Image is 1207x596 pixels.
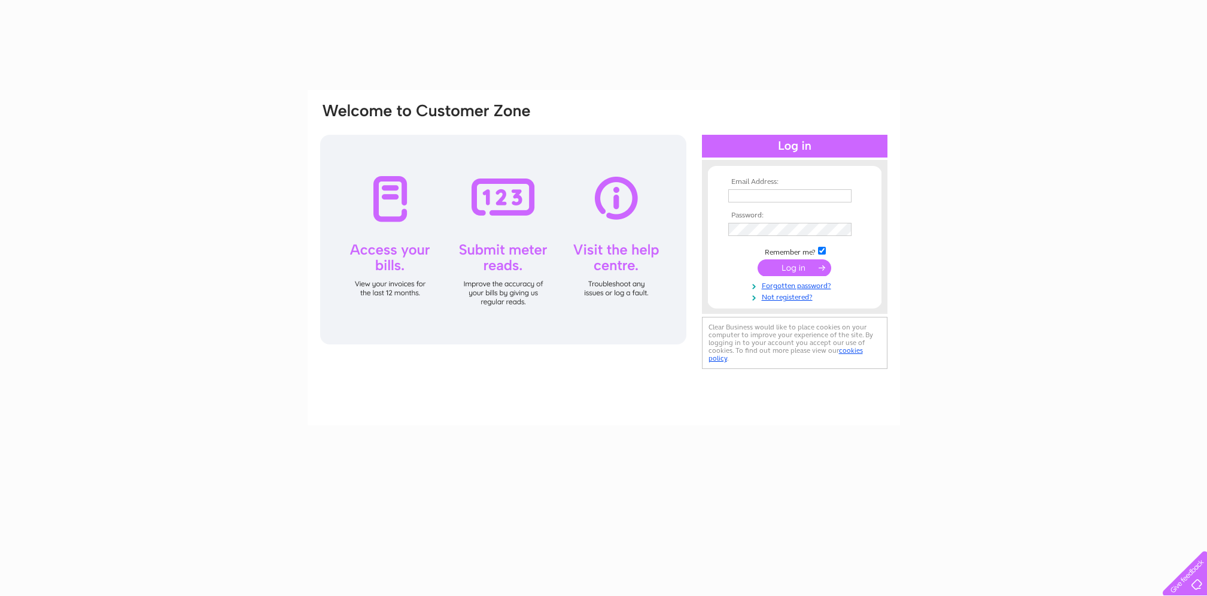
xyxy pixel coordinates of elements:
td: Remember me? [725,245,864,257]
a: Not registered? [728,291,864,302]
input: Submit [758,259,831,276]
div: Clear Business would like to place cookies on your computer to improve your experience of the sit... [702,317,887,369]
a: Forgotten password? [728,279,864,291]
th: Password: [725,211,864,220]
th: Email Address: [725,178,864,186]
a: cookies policy [709,346,863,362]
